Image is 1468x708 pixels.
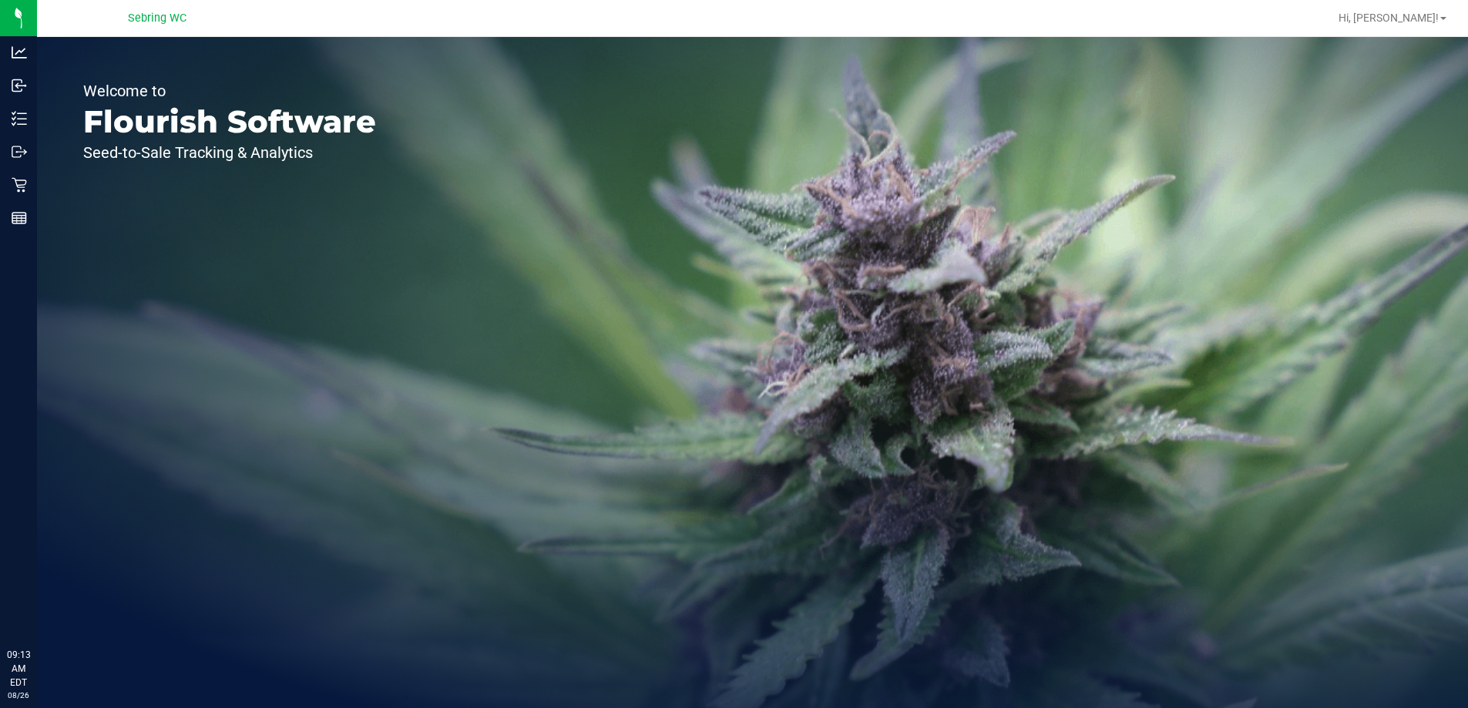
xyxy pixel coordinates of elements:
inline-svg: Inventory [12,111,27,126]
span: 1 [6,2,12,16]
p: Flourish Software [83,106,376,137]
inline-svg: Reports [12,210,27,226]
p: 08/26 [7,690,30,701]
p: Welcome to [83,83,376,99]
inline-svg: Retail [12,177,27,193]
inline-svg: Outbound [12,144,27,159]
inline-svg: Inbound [12,78,27,93]
p: Seed-to-Sale Tracking & Analytics [83,145,376,160]
span: Hi, [PERSON_NAME]! [1339,12,1439,24]
span: Sebring WC [128,12,186,25]
inline-svg: Analytics [12,45,27,60]
p: 09:13 AM EDT [7,648,30,690]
